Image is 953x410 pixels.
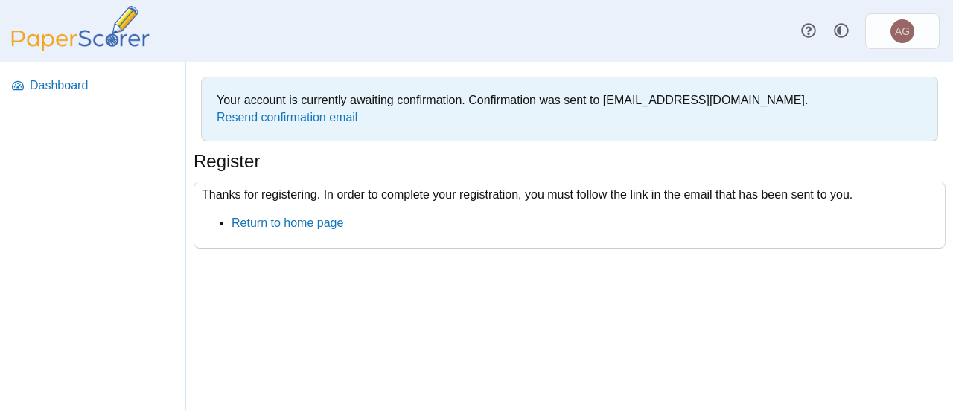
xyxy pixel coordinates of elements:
[217,111,357,124] a: Resend confirmation email
[30,77,175,94] span: Dashboard
[865,13,940,49] a: Andrea Galloway
[6,68,181,103] a: Dashboard
[194,182,946,249] div: Thanks for registering. In order to complete your registration, you must follow the link in the e...
[895,26,910,36] span: Andrea Galloway
[6,41,155,54] a: PaperScorer
[890,19,914,43] span: Andrea Galloway
[232,217,343,229] a: Return to home page
[209,85,930,133] div: Your account is currently awaiting confirmation. Confirmation was sent to [EMAIL_ADDRESS][DOMAIN_...
[194,149,260,174] h1: Register
[6,6,155,51] img: PaperScorer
